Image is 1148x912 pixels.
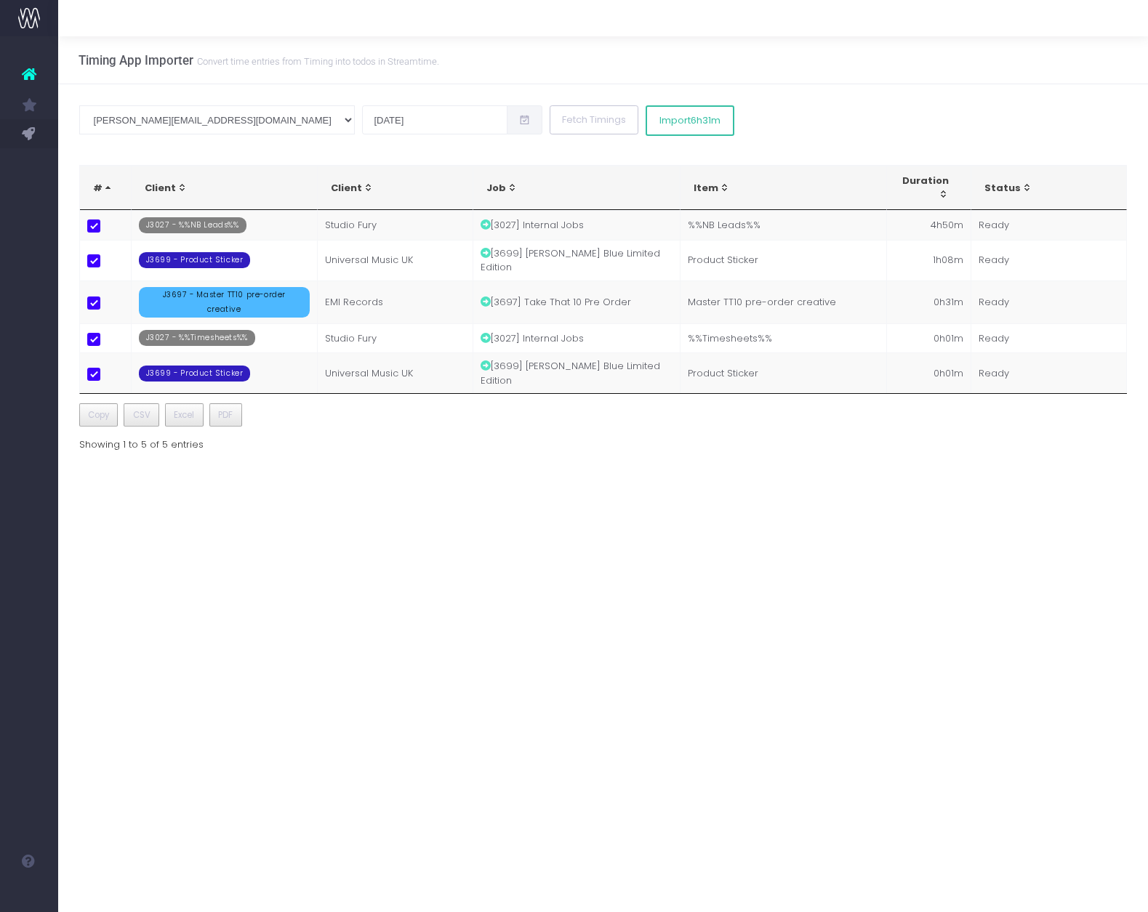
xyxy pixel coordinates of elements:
td: [3027] Internal Jobs [473,210,680,239]
div: # [93,181,118,195]
td: 4h50m [887,210,971,239]
td: Ready [971,352,1127,393]
span: J3697 - Master TT10 pre-order creative [139,287,310,318]
td: 0h01m [887,323,971,352]
th: # [80,166,132,210]
button: Fetch Timings [550,105,638,134]
span: J3699 - Product Sticker [139,366,251,382]
span: Excel [174,408,194,421]
td: Ready [971,240,1127,281]
div: Job [486,181,657,195]
button: PDF [209,403,242,427]
span: 6h31m [691,115,720,126]
td: Universal Music UK [318,240,473,281]
td: [3027] Internal Jobs [473,323,680,352]
h3: Timing App Importer [79,53,439,68]
small: Convert time entries from Timing into todos in Streamtime. [193,53,439,68]
div: Client [145,181,295,195]
span: J3027 - %%Timesheets%% [139,330,255,346]
span: Copy [88,408,109,421]
td: Studio Fury [318,210,473,239]
th: Duration: activate to sort column ascending [887,166,971,210]
td: Ready [971,323,1127,352]
td: Studio Fury [318,323,473,352]
td: Ready [971,281,1127,323]
span: PDF [218,408,233,421]
th: Status: activate to sort column ascending [971,166,1127,210]
img: images/default_profile_image.png [18,883,40,905]
td: [3699] [PERSON_NAME] Blue Limited Edition [473,240,680,281]
td: 1h08m [887,240,971,281]
td: Universal Music UK [318,352,473,393]
td: Master TT10 pre-order creative [681,281,887,323]
div: Showing 1 to 5 of 5 entries [79,429,204,452]
div: Item [694,181,864,195]
span: J3027 - %%NB Leads%% [139,217,246,233]
td: [3697] Take That 10 Pre Order [473,281,680,323]
th: Client: activate to sort column ascending [132,166,318,210]
th: Client: activate to sort column ascending [318,166,473,210]
input: Select date [362,105,507,134]
td: 0h01m [887,352,971,393]
button: Copy [79,403,119,427]
span: J3699 - Product Sticker [139,252,251,268]
td: [3699] [PERSON_NAME] Blue Limited Edition [473,352,680,393]
td: Product Sticker [681,352,887,393]
div: Duration [900,174,949,202]
button: Excel [165,403,204,427]
button: CSV [124,403,159,427]
td: Product Sticker [681,240,887,281]
div: Client [331,181,451,195]
td: %%Timesheets%% [681,323,887,352]
td: Ready [971,210,1127,239]
th: Item: activate to sort column ascending [681,166,887,210]
th: Job: activate to sort column ascending [473,166,680,210]
td: EMI Records [318,281,473,323]
div: Status [984,181,1104,195]
span: CSV [133,408,150,421]
td: %%NB Leads%% [681,210,887,239]
button: Import6h31m [646,105,734,136]
td: 0h31m [887,281,971,323]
